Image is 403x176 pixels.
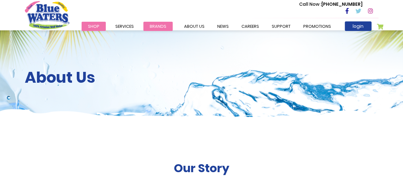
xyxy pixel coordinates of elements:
[115,23,134,29] span: Services
[178,22,211,31] a: about us
[150,23,166,29] span: Brands
[174,161,229,175] h2: Our Story
[25,1,69,29] a: store logo
[299,1,321,7] span: Call Now :
[211,22,235,31] a: News
[299,1,363,8] p: [PHONE_NUMBER]
[88,23,99,29] span: Shop
[265,22,297,31] a: support
[345,21,371,31] a: login
[235,22,265,31] a: careers
[25,68,378,87] h2: About Us
[297,22,337,31] a: Promotions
